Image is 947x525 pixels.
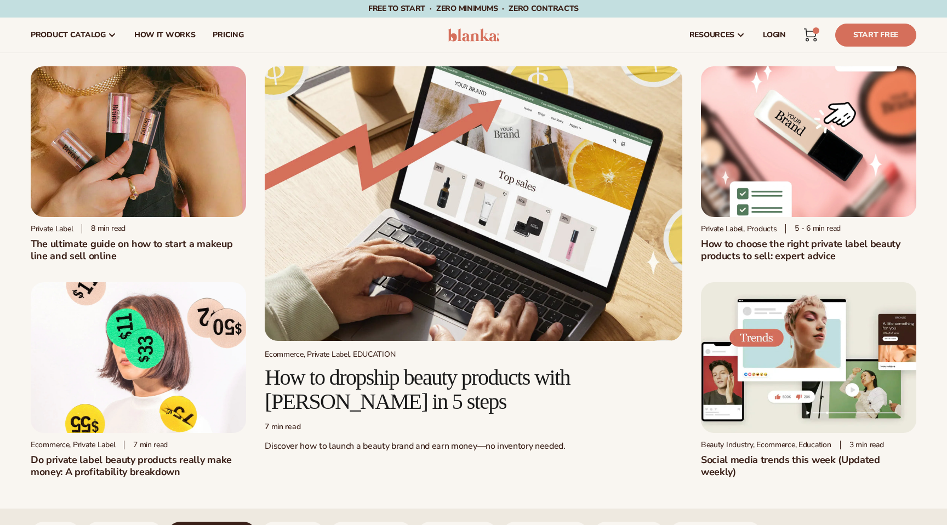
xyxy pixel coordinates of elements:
[22,18,125,53] a: product catalog
[31,440,115,449] div: Ecommerce, Private Label
[125,18,204,53] a: How It Works
[31,238,246,262] h1: The ultimate guide on how to start a makeup line and sell online
[448,28,500,42] img: logo
[265,423,682,432] div: 7 min read
[689,31,734,39] span: resources
[31,282,246,433] img: Profitability of private label company
[701,440,831,449] div: Beauty Industry, Ecommerce, Education
[31,282,246,478] a: Profitability of private label company Ecommerce, Private Label 7 min readDo private label beauty...
[701,282,916,433] img: Social media trends this week (Updated weekly)
[701,238,916,262] h2: How to choose the right private label beauty products to sell: expert advice
[701,224,777,233] div: Private Label, Products
[31,31,106,39] span: product catalog
[31,454,246,478] h2: Do private label beauty products really make money: A profitability breakdown
[265,66,682,341] img: Growing money with ecommerce
[681,18,754,53] a: resources
[204,18,252,53] a: pricing
[368,3,579,14] span: Free to start · ZERO minimums · ZERO contracts
[31,66,246,262] a: Person holding branded make up with a solid pink background Private label 8 min readThe ultimate ...
[31,66,246,217] img: Person holding branded make up with a solid pink background
[835,24,916,47] a: Start Free
[265,66,682,460] a: Growing money with ecommerce Ecommerce, Private Label, EDUCATION How to dropship beauty products ...
[265,441,682,452] p: Discover how to launch a beauty brand and earn money—no inventory needed.
[701,66,916,262] a: Private Label Beauty Products Click Private Label, Products 5 - 6 min readHow to choose the right...
[265,366,682,414] h2: How to dropship beauty products with [PERSON_NAME] in 5 steps
[31,224,73,233] div: Private label
[763,31,786,39] span: LOGIN
[701,454,916,478] h2: Social media trends this week (Updated weekly)
[265,350,682,359] div: Ecommerce, Private Label, EDUCATION
[134,31,196,39] span: How It Works
[701,282,916,478] a: Social media trends this week (Updated weekly) Beauty Industry, Ecommerce, Education 3 min readSo...
[124,441,168,450] div: 7 min read
[82,224,125,233] div: 8 min read
[701,66,916,217] img: Private Label Beauty Products Click
[754,18,795,53] a: LOGIN
[840,441,884,450] div: 3 min read
[213,31,243,39] span: pricing
[815,27,816,34] span: 1
[785,224,841,233] div: 5 - 6 min read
